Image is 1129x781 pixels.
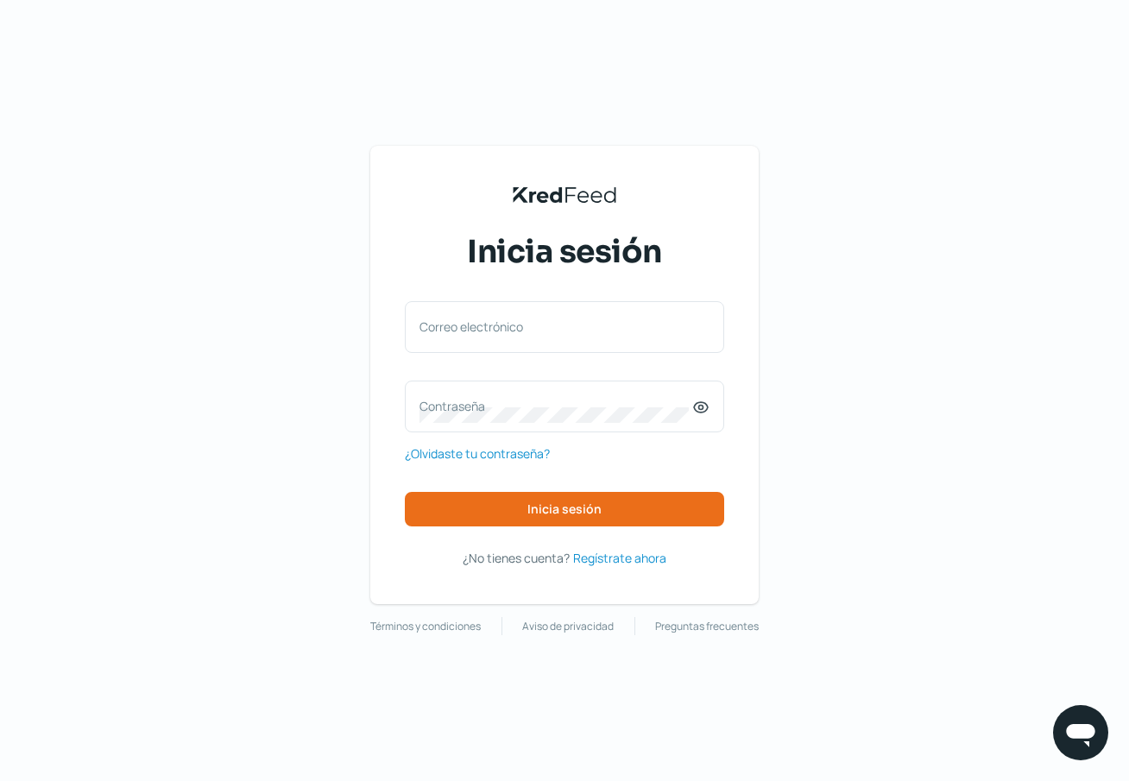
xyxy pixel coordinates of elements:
span: Inicia sesión [527,503,602,515]
button: Inicia sesión [405,492,724,526]
span: Inicia sesión [467,230,662,274]
label: Correo electrónico [419,318,692,335]
img: chatIcon [1063,715,1098,750]
span: ¿No tienes cuenta? [463,550,570,566]
a: Términos y condiciones [370,617,481,636]
a: ¿Olvidaste tu contraseña? [405,443,550,464]
label: Contraseña [419,398,692,414]
a: Regístrate ahora [573,547,666,569]
a: Aviso de privacidad [522,617,614,636]
a: Preguntas frecuentes [655,617,759,636]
